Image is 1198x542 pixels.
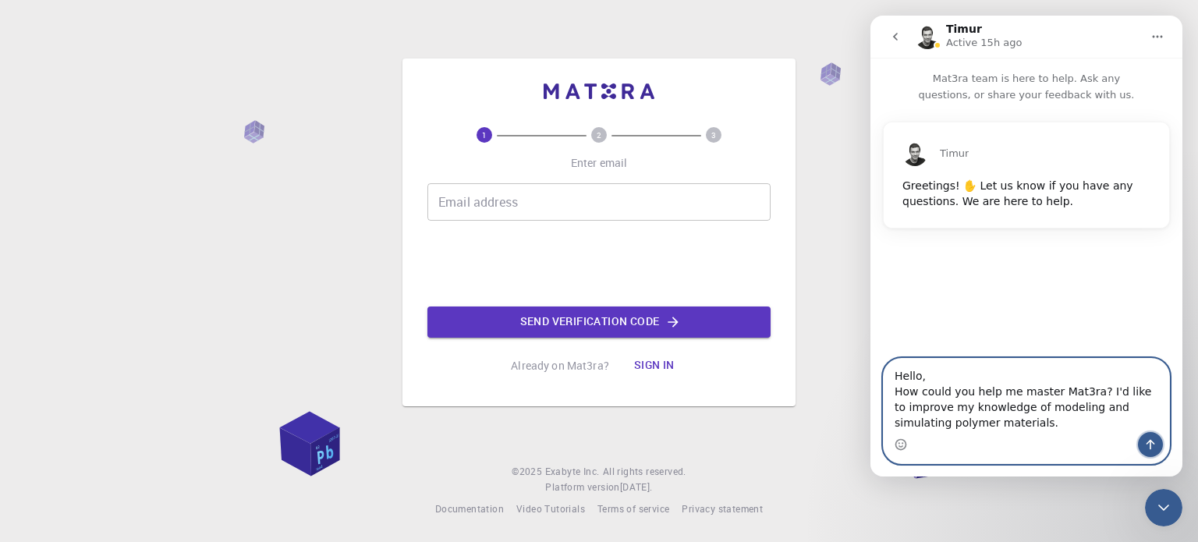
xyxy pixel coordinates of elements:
span: All rights reserved. [603,464,686,480]
iframe: Intercom live chat [1145,489,1182,526]
span: [DATE] . [620,480,653,493]
span: Video Tutorials [516,502,585,515]
button: Send verification code [427,306,771,338]
button: Sign in [622,350,687,381]
text: 2 [597,129,601,140]
a: Privacy statement [682,501,763,517]
a: [DATE]. [620,480,653,495]
p: Already on Mat3ra? [511,358,609,374]
text: 3 [711,129,716,140]
a: Exabyte Inc. [545,464,600,480]
span: Privacy statement [682,502,763,515]
text: 1 [482,129,487,140]
iframe: reCAPTCHA [480,233,718,294]
iframe: Intercom live chat [870,16,1182,476]
span: Platform version [545,480,619,495]
a: Documentation [435,501,504,517]
a: Terms of service [597,501,669,517]
span: Exabyte Inc. [545,465,600,477]
span: Documentation [435,502,504,515]
p: Enter email [571,155,628,171]
span: Terms of service [597,502,669,515]
span: © 2025 [512,464,544,480]
a: Video Tutorials [516,501,585,517]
